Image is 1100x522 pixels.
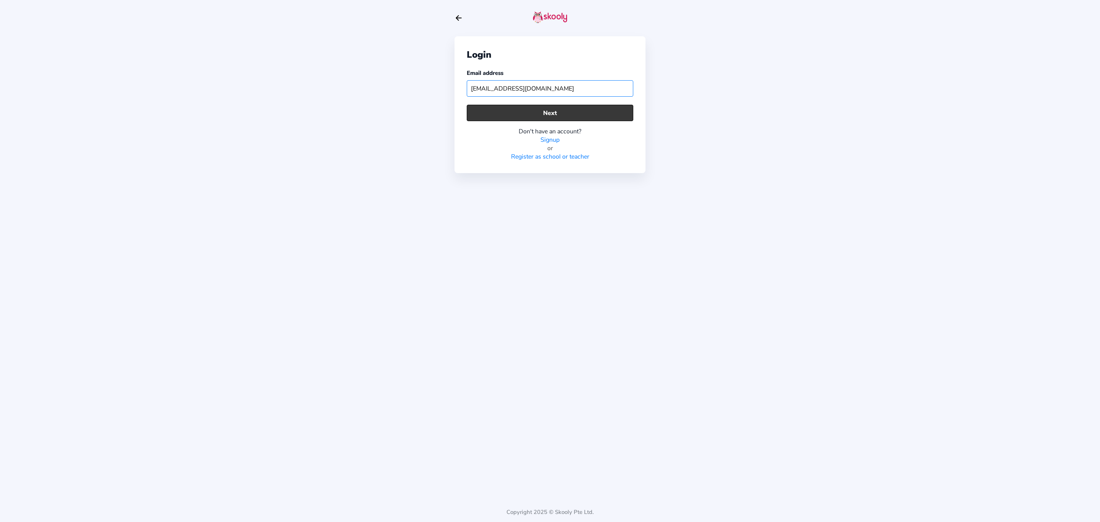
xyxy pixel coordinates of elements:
[467,69,503,77] label: Email address
[540,136,560,144] a: Signup
[511,152,589,161] a: Register as school or teacher
[533,11,567,23] img: skooly-logo.png
[467,144,633,152] div: or
[467,49,633,61] div: Login
[467,80,633,97] input: Your email address
[467,105,633,121] button: Next
[467,127,633,136] div: Don't have an account?
[455,14,463,22] button: arrow back outline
